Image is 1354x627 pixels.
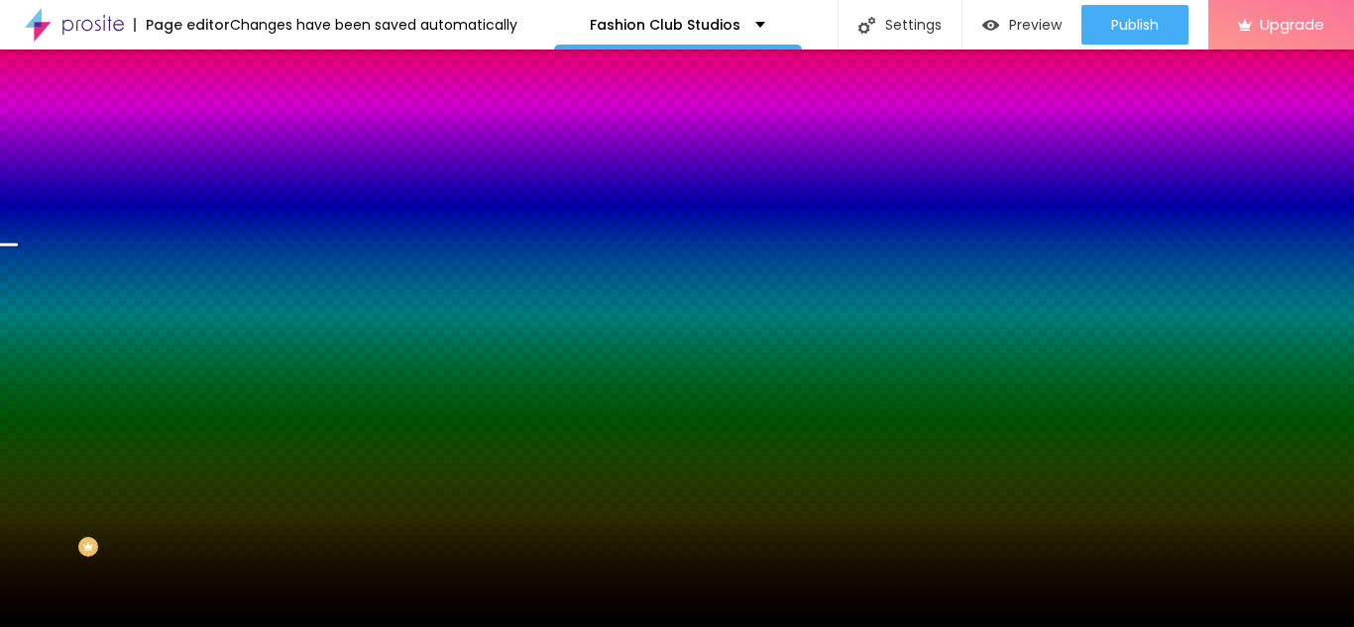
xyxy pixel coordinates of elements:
span: Preview [1009,17,1062,33]
span: Upgrade [1260,16,1324,33]
div: Page editor [134,18,230,32]
span: Publish [1111,17,1159,33]
div: Changes have been saved automatically [230,18,517,32]
button: Publish [1081,5,1188,45]
p: Fashion Club Studios [590,18,740,32]
img: view-1.svg [982,17,999,34]
button: Preview [962,5,1081,45]
img: Icone [858,17,875,34]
